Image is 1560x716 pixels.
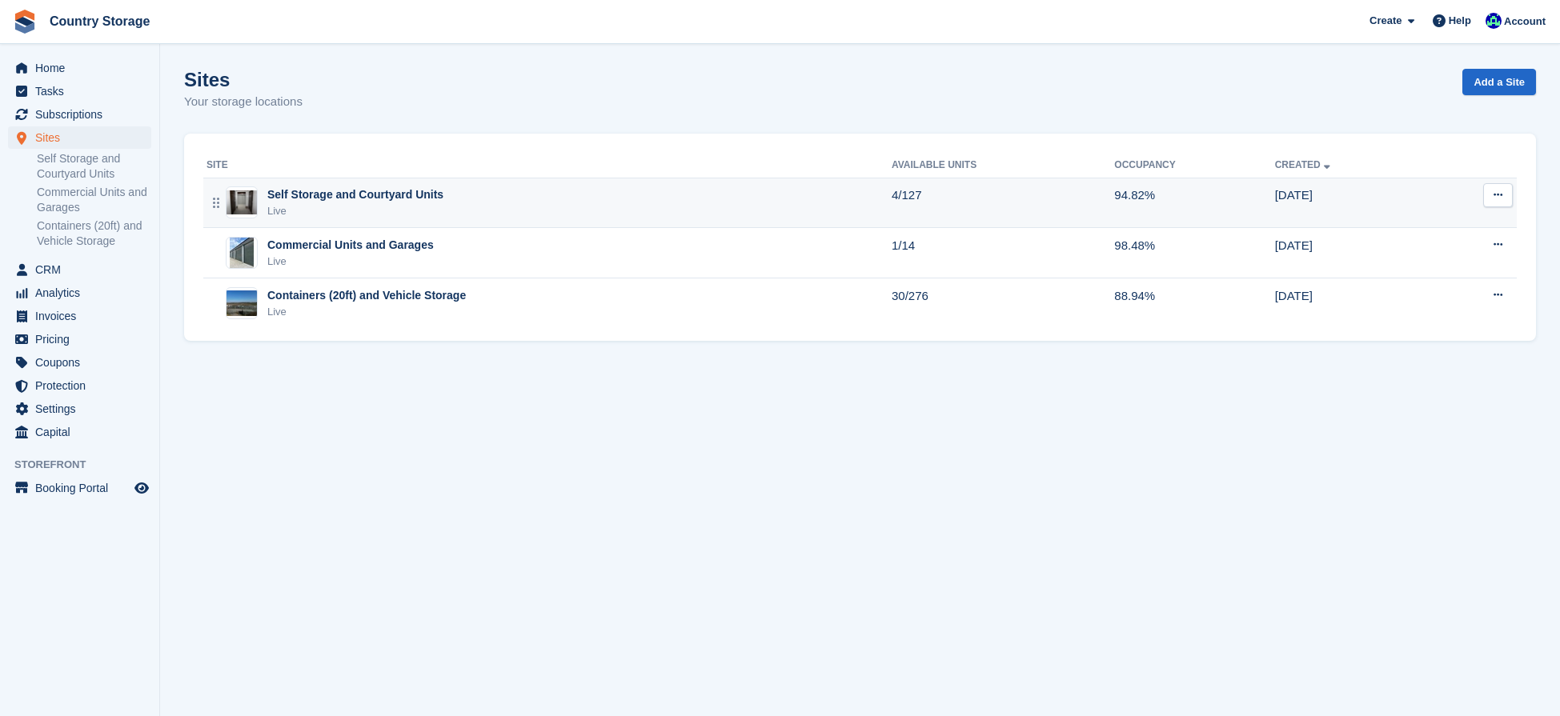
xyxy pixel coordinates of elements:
[8,126,151,149] a: menu
[43,8,156,34] a: Country Storage
[203,153,892,178] th: Site
[37,185,151,215] a: Commercial Units and Garages
[35,282,131,304] span: Analytics
[1275,178,1429,228] td: [DATE]
[1275,278,1429,328] td: [DATE]
[37,151,151,182] a: Self Storage and Courtyard Units
[227,290,257,316] img: Image of Containers (20ft) and Vehicle Storage site
[8,351,151,374] a: menu
[8,80,151,102] a: menu
[1114,278,1274,328] td: 88.94%
[35,374,131,397] span: Protection
[8,374,151,397] a: menu
[132,478,151,498] a: Preview store
[267,203,443,219] div: Live
[35,398,131,420] span: Settings
[8,477,151,499] a: menu
[8,421,151,443] a: menu
[8,282,151,304] a: menu
[1462,69,1536,95] a: Add a Site
[35,258,131,281] span: CRM
[1504,14,1546,30] span: Account
[1114,228,1274,278] td: 98.48%
[267,287,466,304] div: Containers (20ft) and Vehicle Storage
[892,153,1114,178] th: Available Units
[892,228,1114,278] td: 1/14
[35,57,131,79] span: Home
[8,258,151,281] a: menu
[35,477,131,499] span: Booking Portal
[1486,13,1502,29] img: Alison Dalnas
[8,103,151,126] a: menu
[8,57,151,79] a: menu
[8,398,151,420] a: menu
[1275,228,1429,278] td: [DATE]
[227,190,257,214] img: Image of Self Storage and Courtyard Units site
[267,254,434,270] div: Live
[230,237,254,269] img: Image of Commercial Units and Garages site
[35,351,131,374] span: Coupons
[37,218,151,249] a: Containers (20ft) and Vehicle Storage
[35,80,131,102] span: Tasks
[267,237,434,254] div: Commercial Units and Garages
[8,328,151,350] a: menu
[35,103,131,126] span: Subscriptions
[35,126,131,149] span: Sites
[35,328,131,350] span: Pricing
[35,421,131,443] span: Capital
[35,305,131,327] span: Invoices
[1275,159,1333,170] a: Created
[267,186,443,203] div: Self Storage and Courtyard Units
[1370,13,1402,29] span: Create
[1114,153,1274,178] th: Occupancy
[8,305,151,327] a: menu
[892,278,1114,328] td: 30/276
[892,178,1114,228] td: 4/127
[267,304,466,320] div: Live
[184,69,303,90] h1: Sites
[14,457,159,473] span: Storefront
[13,10,37,34] img: stora-icon-8386f47178a22dfd0bd8f6a31ec36ba5ce8667c1dd55bd0f319d3a0aa187defe.svg
[1449,13,1471,29] span: Help
[184,93,303,111] p: Your storage locations
[1114,178,1274,228] td: 94.82%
